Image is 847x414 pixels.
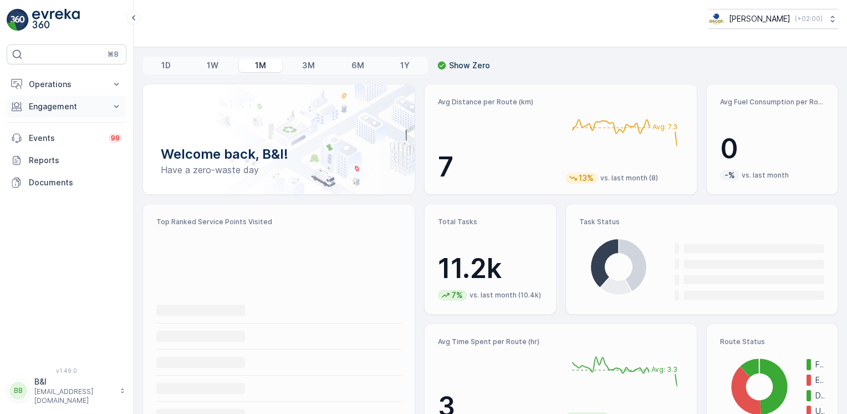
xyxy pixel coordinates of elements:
img: basis-logo_rgb2x.png [708,13,724,25]
p: vs. last month [742,171,789,180]
p: 1D [161,60,171,71]
p: 0 [720,132,824,165]
p: Avg Time Spent per Route (hr) [438,337,556,346]
p: Engagement [29,101,104,112]
p: [PERSON_NAME] [729,13,790,24]
p: B&I [34,376,114,387]
p: Expired [815,375,824,386]
img: logo [7,9,29,31]
p: Welcome back, B&I! [161,145,397,163]
p: 11.2k [438,252,542,285]
p: Finished [815,359,824,370]
img: logo_light-DOdMpM7g.png [32,9,80,31]
p: Task Status [579,218,824,226]
p: [EMAIL_ADDRESS][DOMAIN_NAME] [34,387,114,405]
a: Documents [7,171,126,194]
span: v 1.49.0 [7,367,126,374]
p: Documents [29,177,122,188]
div: BB [9,382,27,400]
p: 7% [450,290,464,301]
button: [PERSON_NAME](+02:00) [708,9,838,29]
p: 1W [207,60,218,71]
p: Route Status [720,337,824,346]
p: ⌘B [108,50,119,59]
p: Reports [29,155,122,166]
p: vs. last month (8) [600,174,658,183]
p: 7 [438,150,556,184]
p: Dispatched [815,390,824,401]
a: Reports [7,149,126,171]
p: Events [29,133,102,144]
p: Avg Fuel Consumption per Route (lt) [720,98,824,107]
button: Operations [7,73,126,95]
p: 1M [255,60,266,71]
p: Top Ranked Service Points Visited [156,218,401,226]
p: 3M [302,60,315,71]
a: Events99 [7,127,126,149]
p: 6M [351,60,364,71]
p: Operations [29,79,104,90]
p: 13% [578,173,595,184]
p: 99 [111,134,120,143]
button: Engagement [7,95,126,118]
p: ( +02:00 ) [795,14,823,23]
p: Have a zero-waste day [161,163,397,176]
p: Avg Distance per Route (km) [438,98,556,107]
p: Show Zero [449,60,490,71]
p: -% [723,170,736,181]
p: vs. last month (10.4k) [470,291,541,300]
p: 1Y [400,60,410,71]
button: BBB&I[EMAIL_ADDRESS][DOMAIN_NAME] [7,376,126,405]
p: Total Tasks [438,218,542,226]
